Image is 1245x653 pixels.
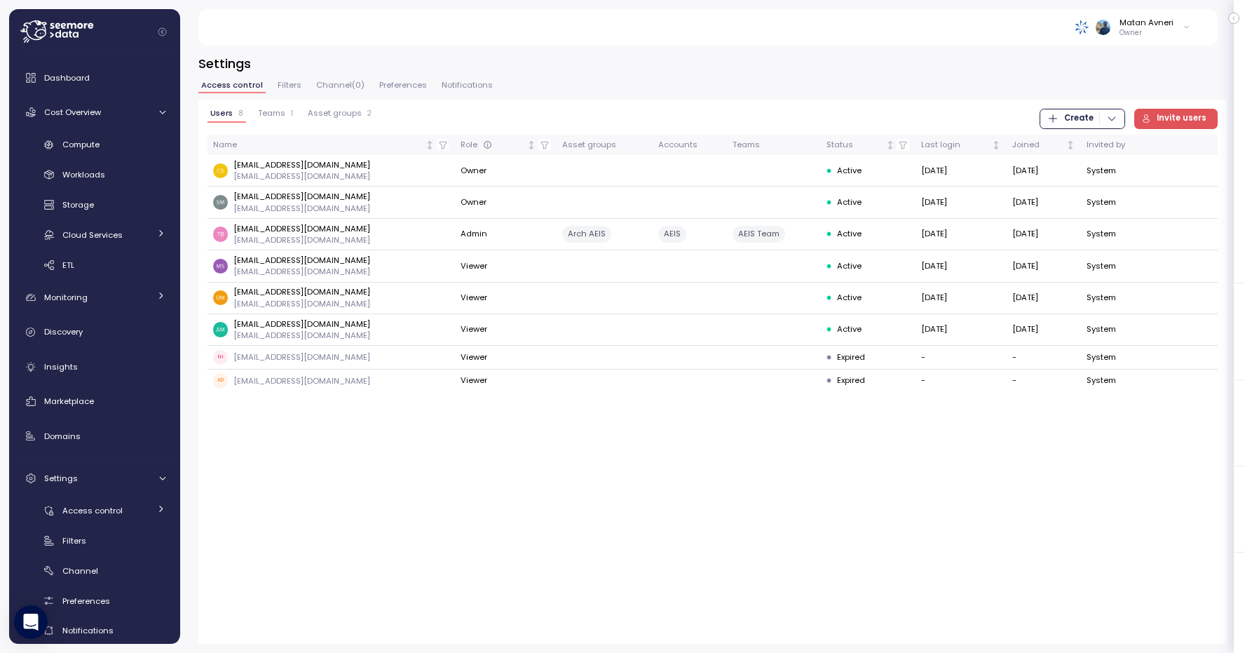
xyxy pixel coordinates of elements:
[1081,370,1155,393] td: System
[233,286,370,297] p: [EMAIL_ADDRESS][DOMAIN_NAME]
[15,559,175,582] a: Channel
[733,226,785,242] div: AEIS Team
[837,292,862,304] span: Active
[455,370,557,393] td: Viewer
[15,464,175,492] a: Settings
[44,292,88,303] span: Monitoring
[233,234,370,245] p: [EMAIL_ADDRESS][DOMAIN_NAME]
[62,595,110,607] span: Preferences
[316,81,365,89] span: Channel ( 0 )
[62,169,105,180] span: Workloads
[1081,219,1155,250] td: System
[1081,346,1155,370] td: System
[915,250,1007,282] td: [DATE]
[1007,370,1081,393] td: -
[562,226,611,242] div: Arch AEIS
[379,81,427,89] span: Preferences
[44,361,78,372] span: Insights
[14,605,48,639] div: Open Intercom Messenger
[425,140,435,150] div: Not sorted
[62,535,86,546] span: Filters
[1081,250,1155,282] td: System
[1087,139,1148,152] div: Invited by
[44,396,94,407] span: Marketplace
[915,370,1007,393] td: -
[233,318,370,330] p: [EMAIL_ADDRESS][DOMAIN_NAME]
[837,351,865,364] span: Expired
[213,195,228,210] img: 8b38840e6dc05d7795a5b5428363ffcd
[1081,283,1155,314] td: System
[207,135,455,155] th: NameNot sorted
[562,139,647,152] div: Asset groups
[15,163,175,187] a: Workloads
[837,260,862,273] span: Active
[258,109,285,117] span: Teams
[213,227,228,241] img: 882efdc129525fea86e78706833eef46
[526,140,536,150] div: Not sorted
[44,107,101,118] span: Cost Overview
[1064,109,1094,128] span: Create
[658,226,686,242] div: AEIS
[915,283,1007,314] td: [DATE]
[826,139,883,152] div: Status
[233,223,370,234] p: [EMAIL_ADDRESS][DOMAIN_NAME]
[821,135,916,155] th: StatusNot sorted
[1040,109,1124,129] button: Create
[15,283,175,311] a: Monitoring
[885,140,895,150] div: Not sorted
[233,266,370,277] p: [EMAIL_ADDRESS][DOMAIN_NAME]
[15,98,175,126] a: Cost Overview
[455,283,557,314] td: Viewer
[213,290,228,305] img: 24fec2addac605700b4f97d3f8d05a46
[1081,155,1155,187] td: System
[455,346,557,370] td: Viewer
[233,330,370,341] p: [EMAIL_ADDRESS][DOMAIN_NAME]
[62,565,98,577] span: Channel
[15,64,175,92] a: Dashboard
[278,81,301,89] span: Filters
[15,253,175,276] a: ETL
[213,163,228,178] img: 30f31bb3582bac9e5ca6f973bf708204
[62,139,100,150] span: Compute
[461,139,524,152] div: Role
[1066,140,1075,150] div: Not sorted
[915,314,1007,346] td: [DATE]
[44,431,81,442] span: Domains
[1075,20,1089,34] img: 68790ce639d2d68da1992664.PNG
[15,422,175,450] a: Domains
[1081,314,1155,346] td: System
[1134,109,1218,129] button: Invite users
[837,323,862,336] span: Active
[1120,17,1173,28] div: Matan Avneri
[1007,250,1081,282] td: [DATE]
[233,203,370,214] p: [EMAIL_ADDRESS][DOMAIN_NAME]
[915,346,1007,370] td: -
[367,109,372,119] p: 2
[15,529,175,552] a: Filters
[15,499,175,522] a: Access control
[15,223,175,246] a: Cloud Services
[455,219,557,250] td: Admin
[1007,283,1081,314] td: [DATE]
[921,139,990,152] div: Last login
[233,170,370,182] p: [EMAIL_ADDRESS][DOMAIN_NAME]
[455,250,557,282] td: Viewer
[455,187,557,218] td: Owner
[213,139,423,152] div: Name
[198,55,1227,72] h3: Settings
[233,191,370,202] p: [EMAIL_ADDRESS][DOMAIN_NAME]
[915,219,1007,250] td: [DATE]
[837,196,862,209] span: Active
[201,81,263,89] span: Access control
[1007,155,1081,187] td: [DATE]
[455,135,557,155] th: RoleNot sorted
[62,260,74,271] span: ETL
[15,318,175,346] a: Discovery
[1096,20,1110,34] img: ALV-UjUNYacDrKOnePGUz8PzM0jy_4wD_UI0SkCowy2eZPZFJEW7A81YsOjboc7IWsEhTewamMbc2_q_NSqqAm8BSj8cq2pGk...
[1120,28,1173,38] p: Owner
[15,133,175,156] a: Compute
[233,159,370,170] p: [EMAIL_ADDRESS][DOMAIN_NAME]
[62,625,114,636] span: Notifications
[915,155,1007,187] td: [DATE]
[1157,109,1206,128] span: Invite users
